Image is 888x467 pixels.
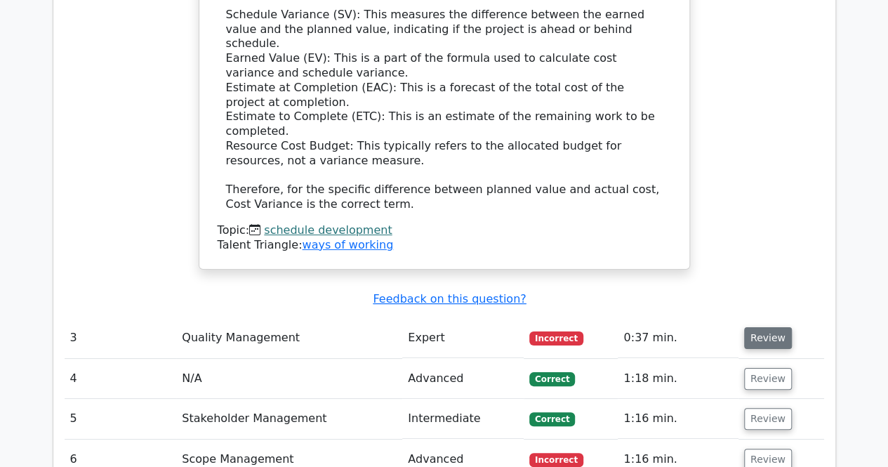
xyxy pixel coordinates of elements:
[529,453,583,467] span: Incorrect
[373,292,526,305] a: Feedback on this question?
[302,238,393,251] a: ways of working
[618,359,738,399] td: 1:18 min.
[65,359,177,399] td: 4
[402,399,524,439] td: Intermediate
[176,399,402,439] td: Stakeholder Management
[744,327,792,349] button: Review
[618,399,738,439] td: 1:16 min.
[744,408,792,430] button: Review
[618,318,738,358] td: 0:37 min.
[65,399,177,439] td: 5
[402,318,524,358] td: Expert
[744,368,792,390] button: Review
[176,359,402,399] td: N/A
[529,372,575,386] span: Correct
[176,318,402,358] td: Quality Management
[218,223,671,253] div: Talent Triangle:
[264,223,392,237] a: schedule development
[529,331,583,346] span: Incorrect
[529,412,575,426] span: Correct
[218,223,671,238] div: Topic:
[65,318,177,358] td: 3
[402,359,524,399] td: Advanced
